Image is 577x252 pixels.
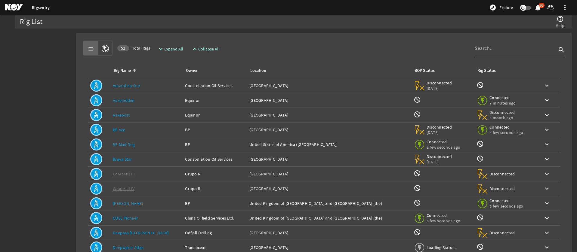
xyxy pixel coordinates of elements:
[489,100,516,106] span: 7 minutes ago
[185,141,245,147] div: BP
[489,110,515,115] span: Disconnected
[543,97,551,104] mat-icon: keyboard_arrow_down
[185,112,245,118] div: Equinor
[489,115,515,120] span: a month ago
[415,67,435,74] div: BOP Status
[543,185,551,192] mat-icon: keyboard_arrow_down
[113,156,132,162] a: Brava Star
[558,46,565,53] i: search
[157,45,162,53] mat-icon: expand_more
[185,200,245,206] div: BP
[427,154,452,159] span: Disconnected
[191,45,196,53] mat-icon: expand_less
[117,45,150,51] span: Total Rigs
[113,83,140,88] a: Amaralina Star
[477,155,484,162] mat-icon: Rig Monitoring not available for this rig
[543,82,551,89] mat-icon: keyboard_arrow_down
[414,111,421,118] mat-icon: BOP Monitoring not available for this rig
[113,98,135,103] a: Askeladden
[427,159,452,165] span: [DATE]
[487,3,515,12] button: Explore
[198,46,220,52] span: Collapse All
[249,156,409,162] div: [GEOGRAPHIC_DATA]
[250,67,266,74] div: Location
[414,170,421,177] mat-icon: BOP Monitoring not available for this rig
[186,67,198,74] div: Owner
[499,5,513,11] span: Explore
[185,83,245,89] div: Constellation Oil Services
[113,215,138,221] a: COSL Pioneer
[185,67,242,74] div: Owner
[547,4,554,11] mat-icon: support_agent
[427,139,460,144] span: Connected
[414,184,421,192] mat-icon: BOP Monitoring not available for this rig
[117,45,129,51] div: 51
[543,244,551,251] mat-icon: keyboard_arrow_down
[556,23,564,29] span: Help
[185,156,245,162] div: Constellation Oil Services
[543,214,551,222] mat-icon: keyboard_arrow_down
[249,230,409,236] div: [GEOGRAPHIC_DATA]
[113,112,130,118] a: Askepott
[185,127,245,133] div: BP
[185,171,245,177] div: Grupo R
[475,45,557,52] input: Search...
[543,126,551,133] mat-icon: keyboard_arrow_down
[414,229,421,236] mat-icon: BOP Monitoring not available for this rig
[249,186,409,192] div: [GEOGRAPHIC_DATA]
[489,130,523,135] span: a few seconds ago
[489,124,523,130] span: Connected
[489,230,515,235] span: Disconnected
[113,230,168,235] a: Deepsea [GEOGRAPHIC_DATA]
[155,44,186,54] button: Expand All
[249,97,409,103] div: [GEOGRAPHIC_DATA]
[477,214,484,221] mat-icon: Rig Monitoring not available for this rig
[543,111,551,119] mat-icon: keyboard_arrow_down
[427,245,457,250] span: Loading Status...
[249,67,406,74] div: Location
[414,96,421,103] mat-icon: BOP Monitoring not available for this rig
[489,171,515,177] span: Disconnected
[113,67,178,74] div: Rig Name
[32,5,50,11] a: Rigsentry
[249,171,409,177] div: [GEOGRAPHIC_DATA]
[427,218,460,223] span: a few seconds ago
[113,201,143,206] a: [PERSON_NAME]
[113,171,135,177] a: Cantarell III
[534,4,542,11] mat-icon: notifications
[249,127,409,133] div: [GEOGRAPHIC_DATA]
[477,81,484,89] mat-icon: Rig Monitoring not available for this rig
[427,80,452,86] span: Disconnected
[489,198,523,203] span: Connected
[427,130,452,135] span: [DATE]
[185,215,245,221] div: China Oilfield Services Ltd.
[535,5,541,11] button: 86
[477,67,496,74] div: Rig Status
[114,67,131,74] div: Rig Name
[249,200,409,206] div: United Kingdom of [GEOGRAPHIC_DATA] and [GEOGRAPHIC_DATA] (the)
[249,215,409,221] div: United Kingdom of [GEOGRAPHIC_DATA] and [GEOGRAPHIC_DATA] (the)
[113,142,135,147] a: BP Mad Dog
[113,127,125,132] a: BP Ace
[543,156,551,163] mat-icon: keyboard_arrow_down
[558,0,572,15] button: more_vert
[489,203,523,209] span: a few seconds ago
[87,45,94,53] mat-icon: list
[164,46,183,52] span: Expand All
[185,244,245,250] div: Transocean
[249,83,409,89] div: [GEOGRAPHIC_DATA]
[189,44,222,54] button: Collapse All
[20,19,42,25] div: Rig List
[489,186,515,191] span: Disconnected
[249,244,409,250] div: [GEOGRAPHIC_DATA]
[489,4,496,11] mat-icon: explore
[477,243,484,250] mat-icon: Rig Monitoring not available for this rig
[249,112,409,118] div: [GEOGRAPHIC_DATA]
[185,230,245,236] div: Odfjell Drilling
[557,15,564,23] mat-icon: help_outline
[477,140,484,147] mat-icon: Rig Monitoring not available for this rig
[414,199,421,206] mat-icon: BOP Monitoring not available for this rig
[113,186,134,191] a: Cantarell IV
[185,186,245,192] div: Grupo R
[427,86,452,91] span: [DATE]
